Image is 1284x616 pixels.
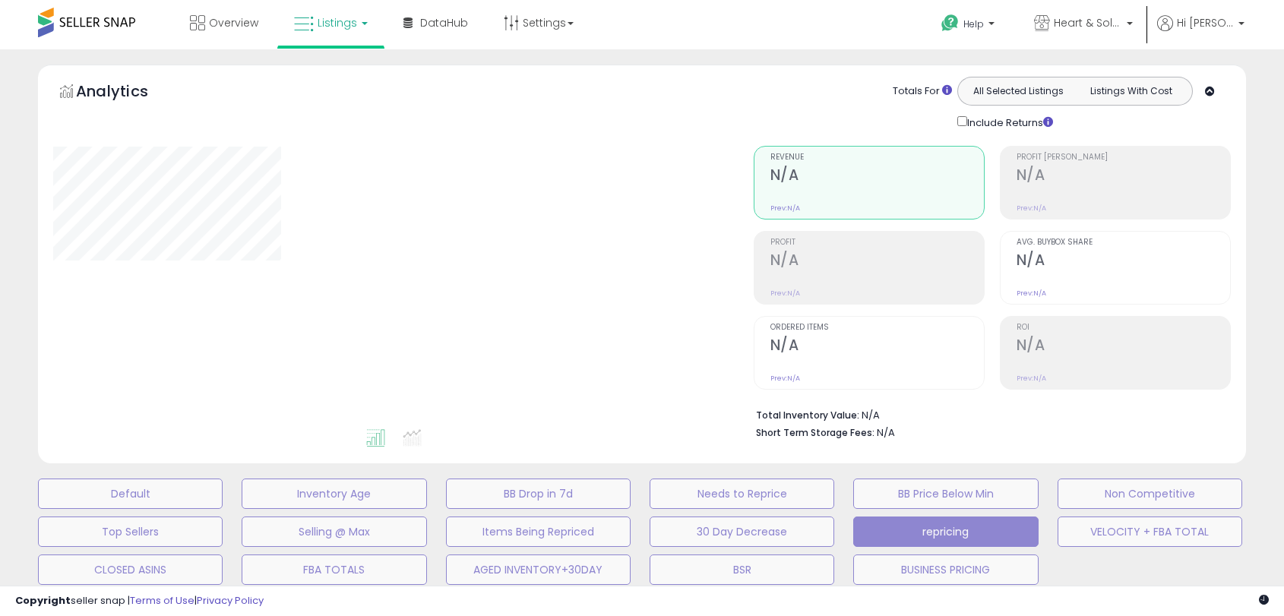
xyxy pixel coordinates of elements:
div: Include Returns [946,113,1071,131]
div: Totals For [893,84,952,99]
strong: Copyright [15,593,71,608]
span: Help [963,17,984,30]
button: repricing [853,516,1038,547]
span: N/A [877,425,895,440]
h2: N/A [770,166,984,187]
span: Heart & Sole Trading [1054,15,1122,30]
i: Get Help [941,14,960,33]
button: BUSINESS PRICING [853,554,1038,585]
button: CLOSED ASINS [38,554,223,585]
button: Default [38,479,223,509]
div: seller snap | | [15,594,264,608]
button: Non Competitive [1058,479,1242,509]
small: Prev: N/A [1017,289,1046,298]
small: Prev: N/A [770,289,800,298]
button: Items Being Repriced [446,516,631,547]
button: FBA TOTALS [242,554,426,585]
b: Total Inventory Value: [756,409,859,422]
b: Short Term Storage Fees: [756,426,874,439]
h2: N/A [1017,336,1230,357]
li: N/A [756,405,1219,423]
h2: N/A [770,336,984,357]
span: Hi [PERSON_NAME] [1177,15,1234,30]
span: Listings [318,15,357,30]
a: Help [929,2,1010,49]
button: 30 Day Decrease [650,516,834,547]
button: Inventory Age [242,479,426,509]
span: Profit [770,239,984,247]
button: All Selected Listings [962,81,1075,101]
h5: Analytics [76,81,178,106]
span: DataHub [420,15,468,30]
small: Prev: N/A [770,374,800,383]
span: Overview [209,15,258,30]
button: Needs to Reprice [650,479,834,509]
a: Hi [PERSON_NAME] [1157,15,1244,49]
button: Selling @ Max [242,516,426,547]
button: VELOCITY + FBA TOTAL [1058,516,1242,547]
span: Ordered Items [770,324,984,332]
button: Listings With Cost [1074,81,1188,101]
button: Top Sellers [38,516,223,547]
small: Prev: N/A [770,204,800,213]
button: BB Price Below Min [853,479,1038,509]
h2: N/A [1017,251,1230,272]
button: BB Drop in 7d [446,479,631,509]
span: Avg. Buybox Share [1017,239,1230,247]
button: BSR [650,554,834,585]
small: Prev: N/A [1017,204,1046,213]
h2: N/A [770,251,984,272]
button: AGED INVENTORY+30DAY [446,554,631,585]
span: Revenue [770,153,984,162]
small: Prev: N/A [1017,374,1046,383]
span: Profit [PERSON_NAME] [1017,153,1230,162]
span: ROI [1017,324,1230,332]
h2: N/A [1017,166,1230,187]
